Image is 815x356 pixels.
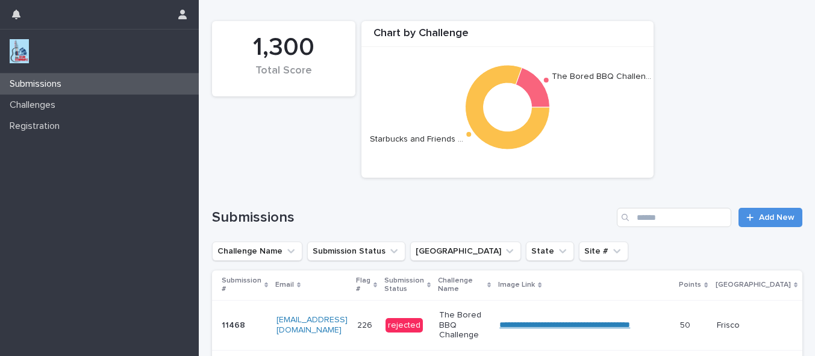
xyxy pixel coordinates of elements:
[410,242,521,261] button: Closest City
[222,274,261,296] p: Submission #
[738,208,802,227] a: Add New
[498,278,535,292] p: Image Link
[759,213,795,222] span: Add New
[386,318,423,333] div: rejected
[552,72,651,81] text: The Bored BBQ Challen…
[356,274,370,296] p: Flag #
[212,209,613,226] h1: Submissions
[526,242,574,261] button: State
[5,99,65,111] p: Challenges
[275,278,294,292] p: Email
[233,33,335,63] div: 1,300
[212,242,302,261] button: Challenge Name
[276,316,348,334] a: [EMAIL_ADDRESS][DOMAIN_NAME]
[233,64,335,90] div: Total Score
[357,318,375,331] p: 226
[716,278,791,292] p: [GEOGRAPHIC_DATA]
[679,278,701,292] p: Points
[617,208,731,227] input: Search
[439,310,490,340] p: The Bored BBQ Challenge
[717,320,796,331] p: Frisco
[222,318,248,331] p: 11468
[361,27,654,47] div: Chart by Challenge
[5,78,71,90] p: Submissions
[10,39,29,63] img: jxsLJbdS1eYBI7rVAS4p
[369,134,463,143] text: Starbucks and Friends …
[5,120,69,132] p: Registration
[438,274,484,296] p: Challenge Name
[579,242,628,261] button: Site #
[680,318,693,331] p: 50
[384,274,424,296] p: Submission Status
[307,242,405,261] button: Submission Status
